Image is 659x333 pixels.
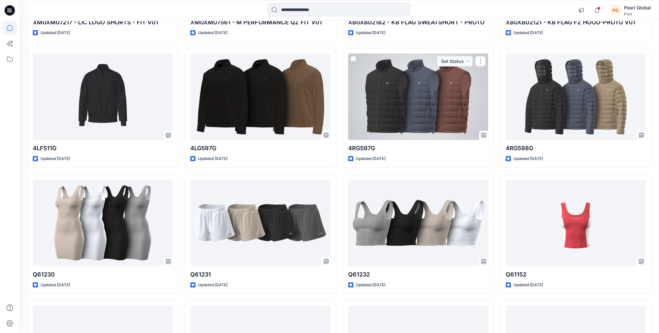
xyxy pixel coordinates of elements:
p: Updated [DATE] [198,282,228,289]
p: XB0XB02182 - KB FLAG SWEATSHORT - PROTO [348,18,488,27]
p: Updated [DATE] [198,30,228,36]
div: PVH [624,12,651,17]
a: 4LG597G [190,54,330,140]
p: Q61152 [506,270,646,279]
p: 4RG598G [506,144,646,153]
a: 4LF511G [33,54,173,140]
p: XB0XB02121 - KB FLAG FZ HOOD-PROTO V01 [506,18,646,27]
p: Updated [DATE] [41,282,70,289]
a: Q61232 [348,180,488,266]
p: XM0XM07217 - LIC LOGO SHORTS - FIT V01 [33,18,173,27]
p: Updated [DATE] [41,155,70,162]
p: 4LF511G [33,144,173,153]
p: Updated [DATE] [356,30,385,36]
p: Updated [DATE] [356,155,385,162]
p: Updated [DATE] [41,30,70,36]
p: XM0XM07561 - M PERFORMANCE QZ FIT V01 [190,18,330,27]
a: Q61152 [506,180,646,266]
p: Q61232 [348,270,488,279]
p: 4LG597G [190,144,330,153]
a: Q61230 [33,180,173,266]
p: Updated [DATE] [356,282,385,289]
a: Q61231 [190,180,330,266]
div: Pearl Global [624,4,651,12]
div: PG [610,5,621,16]
a: 4RG598G [506,54,646,140]
p: Updated [DATE] [513,155,543,162]
a: 4RG597G [348,54,488,140]
p: Updated [DATE] [198,155,228,162]
p: Updated [DATE] [513,30,543,36]
p: 4RG597G [348,144,488,153]
p: Q61231 [190,270,330,279]
p: Q61230 [33,270,173,279]
p: Updated [DATE] [513,282,543,289]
